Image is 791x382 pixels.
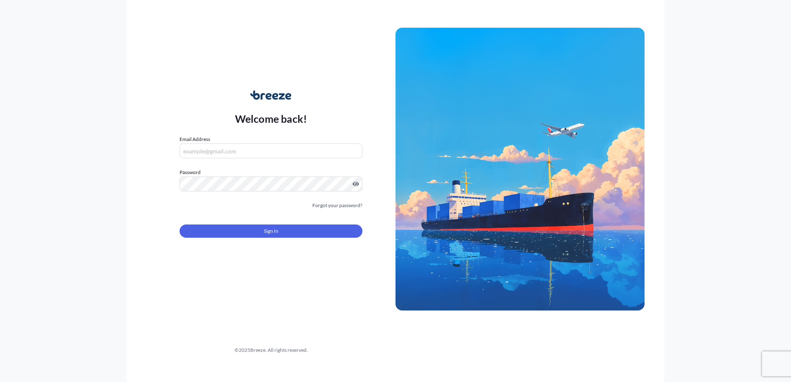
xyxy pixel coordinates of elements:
[180,135,210,143] label: Email Address
[180,168,362,177] label: Password
[264,227,278,235] span: Sign In
[235,112,307,125] p: Welcome back!
[395,28,645,310] img: Ship illustration
[180,143,362,158] input: example@gmail.com
[180,224,362,238] button: Sign In
[146,346,395,354] div: © 2025 Breeze. All rights reserved.
[312,201,362,210] a: Forgot your password?
[352,181,359,187] button: Show password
